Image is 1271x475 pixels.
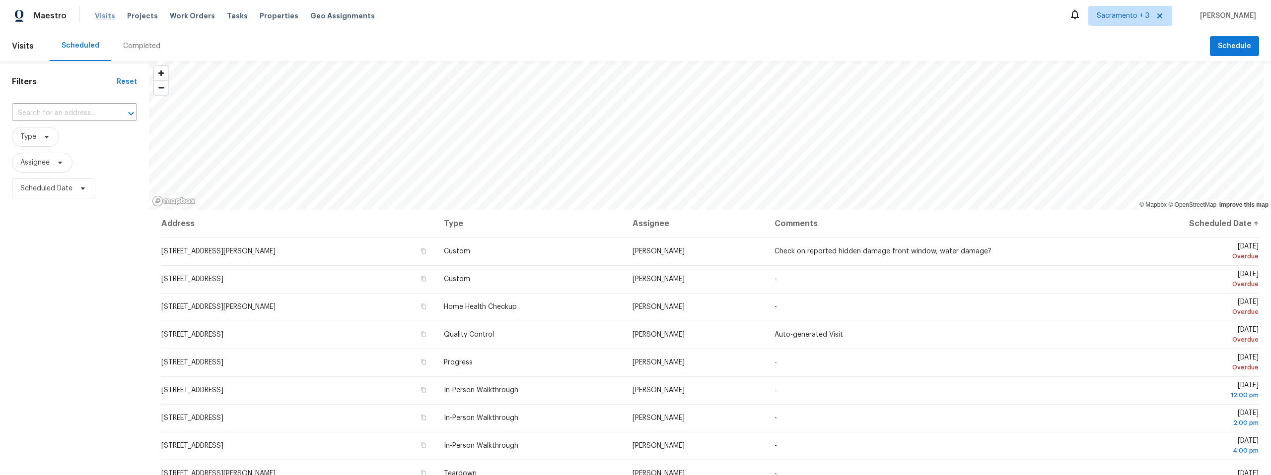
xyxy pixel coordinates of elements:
[127,11,158,21] span: Projects
[161,331,223,338] span: [STREET_ADDRESS]
[444,359,473,366] span: Progress
[161,276,223,283] span: [STREET_ADDRESS]
[444,442,518,449] span: In-Person Walkthrough
[1104,279,1259,289] div: Overdue
[161,415,223,421] span: [STREET_ADDRESS]
[1104,354,1259,372] span: [DATE]
[444,331,494,338] span: Quality Control
[1096,210,1259,237] th: Scheduled Date ↑
[161,359,223,366] span: [STREET_ADDRESS]
[95,11,115,21] span: Visits
[1219,201,1269,208] a: Improve this map
[419,302,428,311] button: Copy Address
[1104,243,1259,261] span: [DATE]
[775,359,777,366] span: -
[34,11,67,21] span: Maestro
[1104,418,1259,428] div: 2:00 pm
[633,248,685,255] span: [PERSON_NAME]
[1104,390,1259,400] div: 12:00 pm
[444,415,518,421] span: In-Person Walkthrough
[310,11,375,21] span: Geo Assignments
[152,195,196,207] a: Mapbox homepage
[633,415,685,421] span: [PERSON_NAME]
[633,387,685,394] span: [PERSON_NAME]
[1196,11,1256,21] span: [PERSON_NAME]
[625,210,767,237] th: Assignee
[12,106,109,121] input: Search for an address...
[1104,437,1259,456] span: [DATE]
[20,132,36,142] span: Type
[775,303,777,310] span: -
[1104,382,1259,400] span: [DATE]
[20,183,72,193] span: Scheduled Date
[154,80,168,95] button: Zoom out
[436,210,625,237] th: Type
[117,77,137,87] div: Reset
[419,330,428,339] button: Copy Address
[1218,40,1251,53] span: Schedule
[12,77,117,87] h1: Filters
[1104,410,1259,428] span: [DATE]
[444,303,517,310] span: Home Health Checkup
[161,303,276,310] span: [STREET_ADDRESS][PERSON_NAME]
[419,441,428,450] button: Copy Address
[633,442,685,449] span: [PERSON_NAME]
[633,359,685,366] span: [PERSON_NAME]
[161,210,436,237] th: Address
[1104,326,1259,345] span: [DATE]
[633,303,685,310] span: [PERSON_NAME]
[1104,271,1259,289] span: [DATE]
[1104,335,1259,345] div: Overdue
[227,12,248,19] span: Tasks
[775,442,777,449] span: -
[775,276,777,283] span: -
[419,357,428,366] button: Copy Address
[1097,11,1149,21] span: Sacramento + 3
[1168,201,1216,208] a: OpenStreetMap
[154,81,168,95] span: Zoom out
[149,61,1264,210] canvas: Map
[419,385,428,394] button: Copy Address
[154,66,168,80] button: Zoom in
[1104,298,1259,317] span: [DATE]
[775,248,991,255] span: Check on reported hidden damage front window, water damage?
[1104,251,1259,261] div: Overdue
[1104,446,1259,456] div: 4:00 pm
[170,11,215,21] span: Work Orders
[1104,362,1259,372] div: Overdue
[1139,201,1167,208] a: Mapbox
[1104,307,1259,317] div: Overdue
[12,35,34,57] span: Visits
[260,11,298,21] span: Properties
[444,387,518,394] span: In-Person Walkthrough
[775,387,777,394] span: -
[633,276,685,283] span: [PERSON_NAME]
[775,415,777,421] span: -
[419,246,428,255] button: Copy Address
[124,107,138,120] button: Open
[444,276,470,283] span: Custom
[161,248,276,255] span: [STREET_ADDRESS][PERSON_NAME]
[633,331,685,338] span: [PERSON_NAME]
[767,210,1096,237] th: Comments
[161,442,223,449] span: [STREET_ADDRESS]
[62,41,99,51] div: Scheduled
[775,331,843,338] span: Auto-generated Visit
[419,413,428,422] button: Copy Address
[161,387,223,394] span: [STREET_ADDRESS]
[419,274,428,283] button: Copy Address
[444,248,470,255] span: Custom
[1210,36,1259,57] button: Schedule
[123,41,160,51] div: Completed
[20,158,50,168] span: Assignee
